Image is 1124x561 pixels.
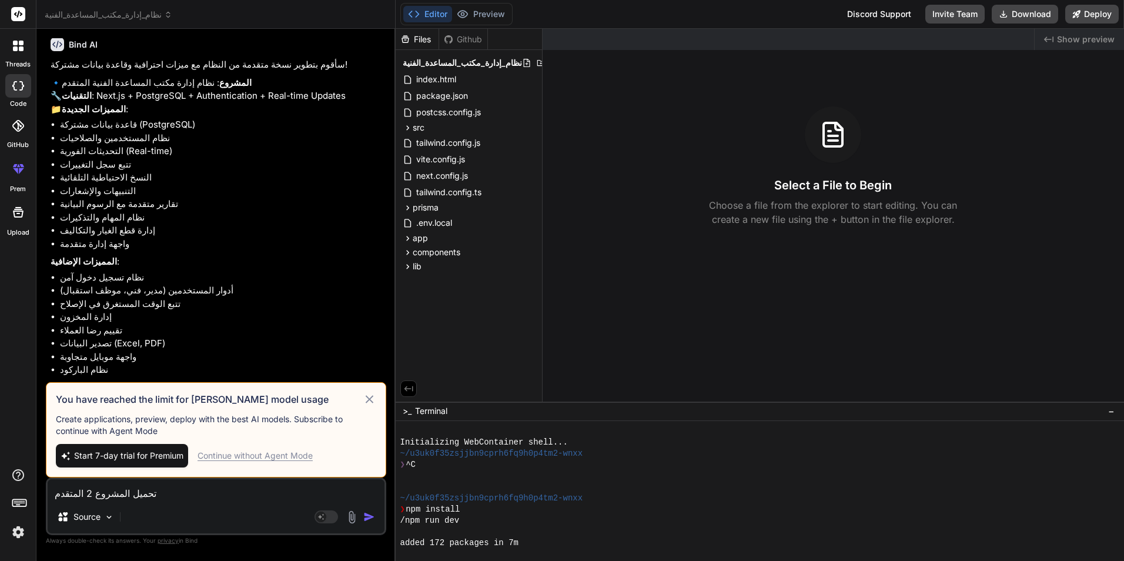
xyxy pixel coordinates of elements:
[400,515,460,526] span: /npm run dev
[45,9,172,21] span: نظام_إدارة_مكتب_المساعدة_الفنية
[345,510,359,524] img: attachment
[400,459,406,470] span: ❯
[413,232,428,244] span: app
[74,450,183,462] span: Start 7-day trial for Premium
[219,77,252,88] strong: المشروع
[400,537,518,549] span: added 172 packages in 7m
[363,511,375,523] img: icon
[415,72,457,86] span: index.html
[403,405,412,417] span: >_
[198,450,313,462] div: Continue without Agent Mode
[925,5,985,24] button: Invite Team
[56,444,188,467] button: Start 7-day trial for Premium
[60,310,384,324] li: إدارة المخزون
[992,5,1058,24] button: Download
[415,169,469,183] span: next.config.js
[452,6,510,22] button: Preview
[60,238,384,251] li: واجهة إدارة متقدمة
[60,145,384,158] li: التحديثات الفورية (Real-time)
[62,90,92,101] strong: التقنيات
[60,171,384,185] li: النسخ الاحتياطية التلقائية
[51,255,384,269] p: :
[406,459,416,470] span: ^C
[60,350,384,364] li: واجهة موبايل متجاوبة
[60,132,384,145] li: نظام المستخدمين والصلاحيات
[60,363,384,377] li: نظام الباركود
[400,437,568,448] span: Initializing WebContainer shell...
[400,448,583,459] span: ~/u3uk0f35zsjjbn9cprh6fq9h0p4tm2-wnxx
[51,58,384,72] p: سأقوم بتطوير نسخة متقدمة من النظام مع ميزات احترافية وقاعدة بيانات مشتركة!
[396,34,439,45] div: Files
[1057,34,1115,45] span: Show preview
[60,224,384,238] li: إدارة قطع الغيار والتكاليف
[104,512,114,522] img: Pick Models
[46,535,386,546] p: Always double-check its answers. Your in Bind
[415,216,453,230] span: .env.local
[60,324,384,338] li: تقييم رضا العملاء
[69,39,98,51] h6: Bind AI
[56,413,376,437] p: Create applications, preview, deploy with the best AI models. Subscribe to continue with Agent Mode
[158,537,179,544] span: privacy
[60,271,384,285] li: نظام تسجيل دخول آمن
[413,202,439,213] span: prisma
[51,76,384,116] p: 🔹 : نظام إدارة مكتب المساعدة الفنية المتقدم 🔧 : Next.js + PostgreSQL + Authentication + Real-time...
[56,392,363,406] h3: You have reached the limit for [PERSON_NAME] model usage
[415,405,447,417] span: Terminal
[1065,5,1119,24] button: Deploy
[60,337,384,350] li: تصدير البيانات (Excel, PDF)
[774,177,892,193] h3: Select a File to Begin
[840,5,918,24] div: Discord Support
[60,118,384,132] li: قاعدة بيانات مشتركة (PostgreSQL)
[415,105,482,119] span: postcss.config.js
[8,522,28,542] img: settings
[415,152,466,166] span: vite.config.js
[48,479,384,500] textarea: تحميل المشروع 2 المتقدم
[10,99,26,109] label: code
[406,504,460,515] span: npm install
[701,198,965,226] p: Choose a file from the explorer to start editing. You can create a new file using the + button in...
[415,185,483,199] span: tailwind.config.ts
[413,122,424,133] span: src
[415,136,481,150] span: tailwind.config.js
[403,57,522,69] span: نظام_إدارة_مكتب_المساعدة_الفنية
[51,382,384,395] p: هل تريد المتابعة مع هذا التطوير المتقدم؟
[400,493,583,504] span: ~/u3uk0f35zsjjbn9cprh6fq9h0p4tm2-wnxx
[413,246,460,258] span: components
[403,6,452,22] button: Editor
[60,284,384,298] li: أدوار المستخدمين (مدير، فني، موظف استقبال)
[439,34,487,45] div: Github
[62,103,126,115] strong: المميزات الجديدة
[60,185,384,198] li: التنبيهات والإشعارات
[51,256,117,267] strong: المميزات الإضافية
[1108,405,1115,417] span: −
[5,59,31,69] label: threads
[400,504,406,515] span: ❯
[60,198,384,211] li: تقارير متقدمة مع الرسوم البيانية
[415,89,469,103] span: package.json
[7,140,29,150] label: GitHub
[10,184,26,194] label: prem
[60,211,384,225] li: نظام المهام والتذكيرات
[60,158,384,172] li: تتبع سجل التغييرات
[60,298,384,311] li: تتبع الوقت المستغرق في الإصلاح
[73,511,101,523] p: Source
[1106,402,1117,420] button: −
[7,228,29,238] label: Upload
[413,261,421,272] span: lib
